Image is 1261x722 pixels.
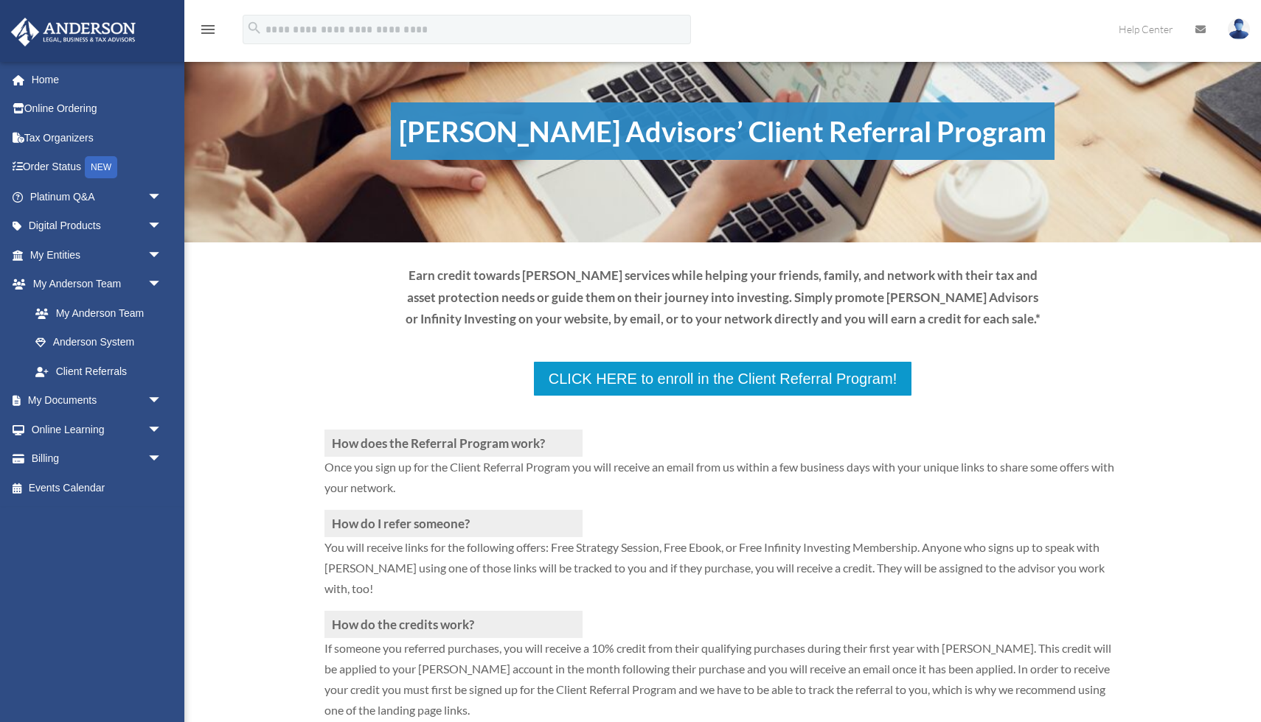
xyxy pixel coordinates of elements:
[21,328,184,357] a: Anderson System
[324,430,583,457] h3: How does the Referral Program work?
[10,444,184,474] a: Billingarrow_drop_down
[10,123,184,153] a: Tax Organizers
[10,153,184,183] a: Order StatusNEW
[10,211,184,241] a: Digital Productsarrow_drop_down
[10,386,184,416] a: My Documentsarrow_drop_down
[532,360,913,397] a: CLICK HERE to enroll in the Client Referral Program!
[324,611,583,638] h3: How do the credits work?
[21,357,177,386] a: Client Referrals
[147,386,177,416] span: arrow_drop_down
[10,473,184,502] a: Events Calendar
[324,510,583,537] h3: How do I refer someone?
[147,270,177,300] span: arrow_drop_down
[85,156,117,178] div: NEW
[10,182,184,211] a: Platinum Q&Aarrow_drop_down
[199,26,217,38] a: menu
[1228,18,1250,40] img: User Pic
[10,94,184,124] a: Online Ordering
[199,21,217,38] i: menu
[10,415,184,444] a: Online Learningarrow_drop_down
[246,20,263,36] i: search
[404,264,1041,330] p: Earn credit towards [PERSON_NAME] services while helping your friends, family, and network with t...
[324,457,1121,510] p: Once you sign up for the Client Referral Program you will receive an email from us within a few b...
[147,182,177,212] span: arrow_drop_down
[147,240,177,270] span: arrow_drop_down
[324,537,1121,611] p: You will receive links for the following offers: Free Strategy Session, Free Ebook, or Free Infin...
[10,65,184,94] a: Home
[7,18,140,46] img: Anderson Advisors Platinum Portal
[10,270,184,299] a: My Anderson Teamarrow_drop_down
[391,102,1055,160] h1: [PERSON_NAME] Advisors’ Client Referral Program
[147,415,177,445] span: arrow_drop_down
[10,240,184,270] a: My Entitiesarrow_drop_down
[147,444,177,474] span: arrow_drop_down
[147,211,177,242] span: arrow_drop_down
[21,298,184,328] a: My Anderson Team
